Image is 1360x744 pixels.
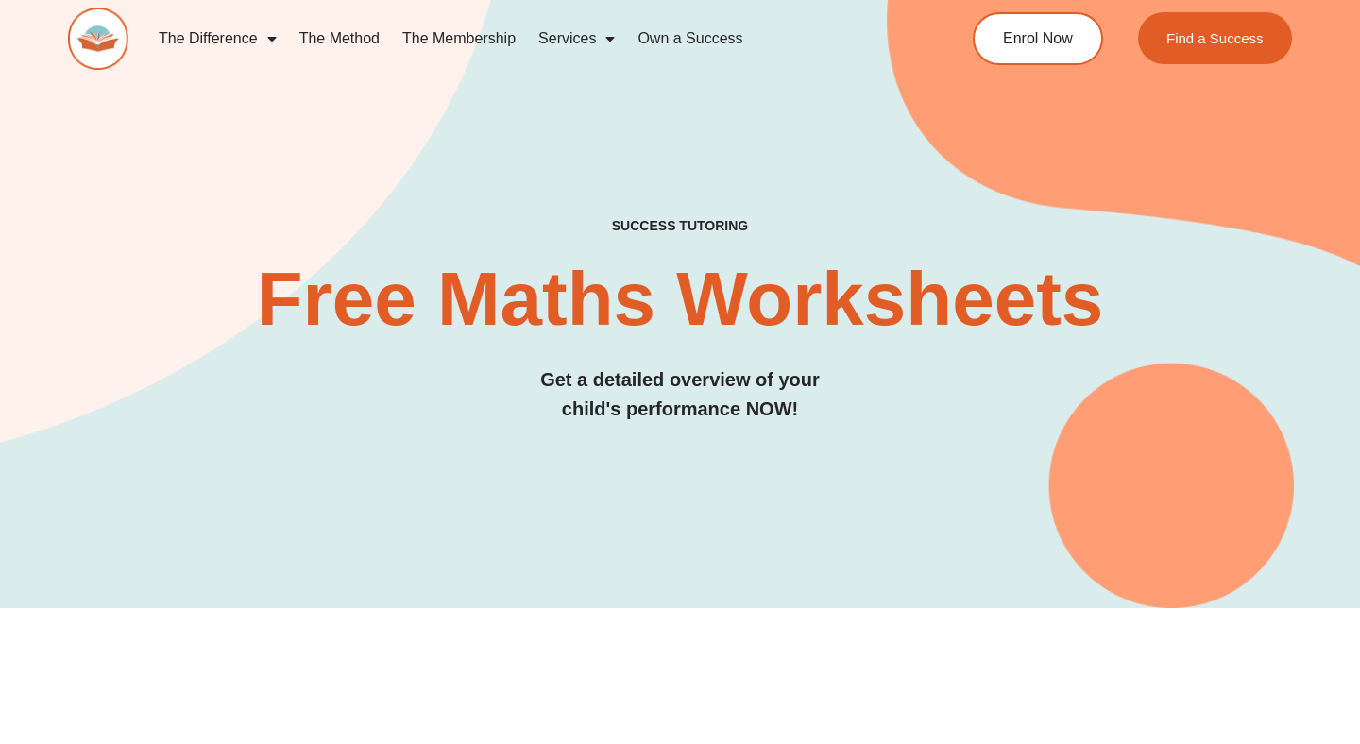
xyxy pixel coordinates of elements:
[391,17,527,60] a: The Membership
[288,17,391,60] a: The Method
[68,262,1292,337] h2: Free Maths Worksheets​
[147,17,903,60] nav: Menu
[68,218,1292,234] h4: SUCCESS TUTORING​
[1003,31,1073,46] span: Enrol Now
[1166,31,1264,45] span: Find a Success
[527,17,626,60] a: Services
[626,17,754,60] a: Own a Success
[147,17,288,60] a: The Difference
[1138,12,1292,64] a: Find a Success
[973,12,1103,65] a: Enrol Now
[68,365,1292,424] h3: Get a detailed overview of your child's performance NOW!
